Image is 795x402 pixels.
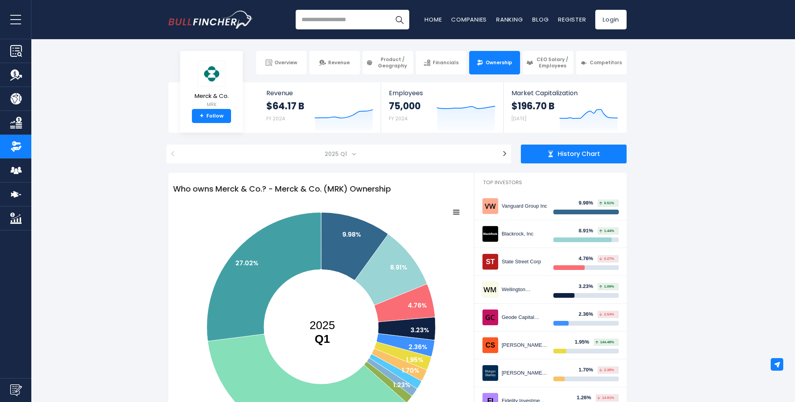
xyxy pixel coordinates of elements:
a: Home [425,15,442,24]
a: Employees 75,000 FY 2024 [381,82,503,133]
span: 0.27% [599,257,614,261]
a: Competitors [576,51,627,74]
button: < [166,145,179,163]
a: CEO Salary / Employees [523,51,573,74]
a: Blog [532,15,549,24]
div: 1.26% [577,395,596,401]
span: 1.44% [599,229,614,233]
div: 3.23% [579,283,598,290]
a: +Follow [192,109,231,123]
text: 2025 [310,319,335,345]
div: [PERSON_NAME] [PERSON_NAME] [502,370,547,377]
span: Revenue [266,89,373,97]
a: Ownership [469,51,520,74]
div: 4.76% [579,255,598,262]
small: FY 2024 [389,115,408,122]
a: Login [595,10,627,29]
span: Ownership [486,60,512,66]
span: History Chart [558,150,600,158]
a: Market Capitalization $196.70 B [DATE] [504,82,626,133]
span: 14.91% [597,396,614,400]
span: 2025 Q1 [183,145,494,163]
text: 9.98% [342,230,361,239]
div: Geode Capital Management, LLC [502,314,547,321]
h1: Who owns Merck & Co.? - Merck & Co. (MRK) Ownership [168,178,474,199]
span: 0.51% [599,201,614,205]
div: 9.98% [579,200,598,206]
div: 8.91% [579,228,598,234]
span: Financials [433,60,459,66]
text: 1.95% [406,355,423,364]
span: Revenue [328,60,350,66]
img: Ownership [10,141,22,152]
div: State Street Corp [502,259,547,265]
tspan: Q1 [315,333,330,345]
img: Bullfincher logo [168,11,253,29]
strong: + [200,112,204,120]
div: 1.70% [579,367,598,373]
a: Revenue $64.17 B FY 2024 [258,82,381,133]
text: 1.23% [393,380,410,389]
span: Overview [275,60,297,66]
div: Blackrock, Inc [502,231,547,237]
a: Ranking [496,15,523,24]
h2: Top Investors [474,173,627,192]
span: CEO Salary / Employees [535,56,570,69]
div: [PERSON_NAME] [PERSON_NAME] Investment Management Inc [502,342,547,349]
span: 1.09% [599,285,614,288]
a: Product / Geography [363,51,413,74]
text: 27.02% [235,259,258,268]
strong: $196.70 B [511,100,555,112]
span: 2025 Q1 [322,148,352,159]
strong: $64.17 B [266,100,304,112]
div: Wellington Management Group LLP [502,286,547,293]
a: Merck & Co. MRK [194,60,229,109]
text: 1.70% [402,366,419,375]
a: Companies [451,15,487,24]
text: 3.23% [410,326,429,335]
span: 2.54% [599,313,614,316]
div: 2.36% [579,311,598,318]
span: 2.38% [599,368,614,372]
span: Product / Geography [375,56,410,69]
a: Financials [416,51,466,74]
small: FY 2024 [266,115,285,122]
a: Overview [256,51,307,74]
small: MRK [195,101,229,108]
button: Search [390,10,409,29]
span: Competitors [590,60,622,66]
img: history chart [547,151,554,157]
a: Go to homepage [168,11,253,29]
span: 144.48% [595,340,614,344]
text: 4.76% [408,301,427,310]
text: 8.91% [390,263,407,272]
a: Register [558,15,586,24]
span: Employees [389,89,495,97]
strong: 75,000 [389,100,421,112]
span: Merck & Co. [195,93,229,100]
small: [DATE] [511,115,526,122]
span: Market Capitalization [511,89,618,97]
div: Vanguard Group Inc [502,203,547,210]
button: > [498,145,511,163]
div: 1.95% [575,339,594,346]
text: 2.36% [408,342,427,351]
a: Revenue [309,51,360,74]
